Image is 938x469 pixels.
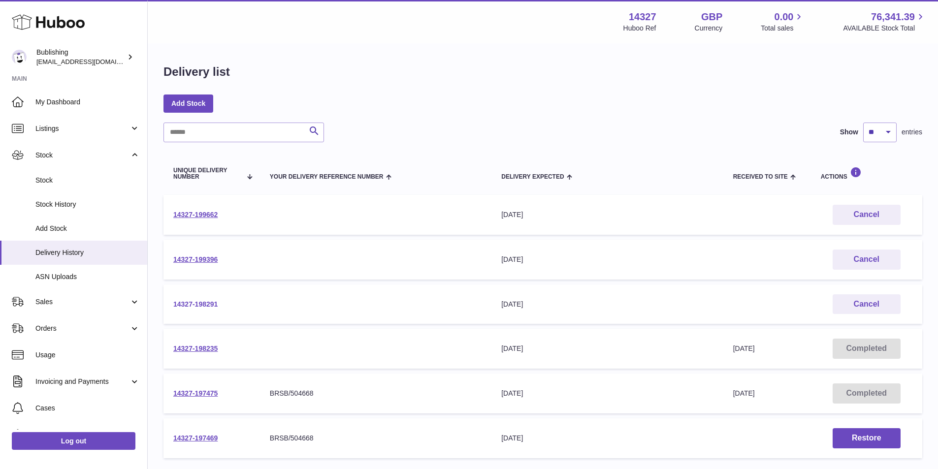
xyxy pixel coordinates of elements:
button: Cancel [833,294,901,314]
div: [DATE] [501,434,713,443]
a: Log out [12,432,135,450]
span: [DATE] [733,389,755,397]
strong: 14327 [629,10,656,24]
span: [EMAIL_ADDRESS][DOMAIN_NAME] [36,58,145,65]
a: 14327-198291 [173,300,218,308]
a: 14327-199396 [173,255,218,263]
label: Show [840,127,858,137]
span: [DATE] [733,344,755,352]
span: Your Delivery Reference Number [270,174,384,180]
span: Add Stock [35,224,140,233]
span: Sales [35,297,129,307]
strong: GBP [701,10,722,24]
div: Bublishing [36,48,125,66]
div: Actions [821,167,912,180]
span: Stock [35,176,140,185]
span: Total sales [761,24,805,33]
span: Unique Delivery Number [173,167,241,180]
span: Cases [35,404,140,413]
a: 14327-197475 [173,389,218,397]
span: Delivery Expected [501,174,564,180]
button: Cancel [833,205,901,225]
span: My Dashboard [35,97,140,107]
h1: Delivery list [163,64,230,80]
span: entries [902,127,922,137]
span: ASN Uploads [35,272,140,281]
div: [DATE] [501,344,713,353]
a: 14327-197469 [173,434,218,442]
button: Cancel [833,250,901,270]
span: Stock [35,151,129,160]
a: 14327-199662 [173,211,218,219]
span: Usage [35,350,140,360]
div: [DATE] [501,300,713,309]
span: 76,341.39 [871,10,915,24]
a: 14327-198235 [173,344,218,352]
span: Orders [35,324,129,333]
a: 0.00 Total sales [761,10,805,33]
img: accounting@bublishing.com [12,50,27,64]
div: BRSB/504668 [270,389,482,398]
span: Received to Site [733,174,788,180]
div: Huboo Ref [623,24,656,33]
span: Invoicing and Payments [35,377,129,386]
div: [DATE] [501,389,713,398]
div: [DATE] [501,255,713,264]
div: Currency [695,24,723,33]
a: 76,341.39 AVAILABLE Stock Total [843,10,926,33]
span: Delivery History [35,248,140,257]
span: Stock History [35,200,140,209]
div: [DATE] [501,210,713,219]
span: Listings [35,124,129,133]
span: AVAILABLE Stock Total [843,24,926,33]
span: 0.00 [775,10,794,24]
a: Add Stock [163,94,213,112]
div: BRSB/504668 [270,434,482,443]
button: Restore [833,428,901,448]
